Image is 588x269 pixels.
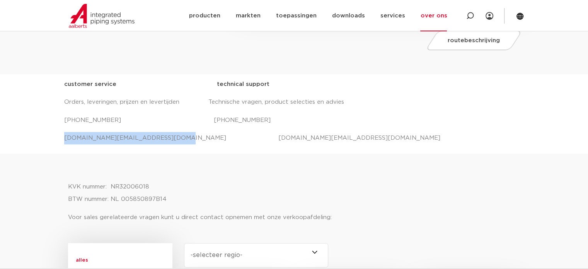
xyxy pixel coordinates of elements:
[448,38,500,43] span: routebeschrijving
[68,181,520,206] p: KVK nummer: NR32006018 BTW nummer: NL 005850897B14
[64,81,269,87] strong: customer service technical support
[425,31,523,50] a: routebeschrijving
[64,132,524,144] p: [DOMAIN_NAME][EMAIL_ADDRESS][DOMAIN_NAME] [DOMAIN_NAME][EMAIL_ADDRESS][DOMAIN_NAME]
[64,114,524,127] p: [PHONE_NUMBER] [PHONE_NUMBER]
[68,211,520,224] p: Voor sales gerelateerde vragen kunt u direct contact opnemen met onze verkoopafdeling:
[64,96,524,108] p: Orders, leveringen, prijzen en levertijden Technische vragen, product selecties en advies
